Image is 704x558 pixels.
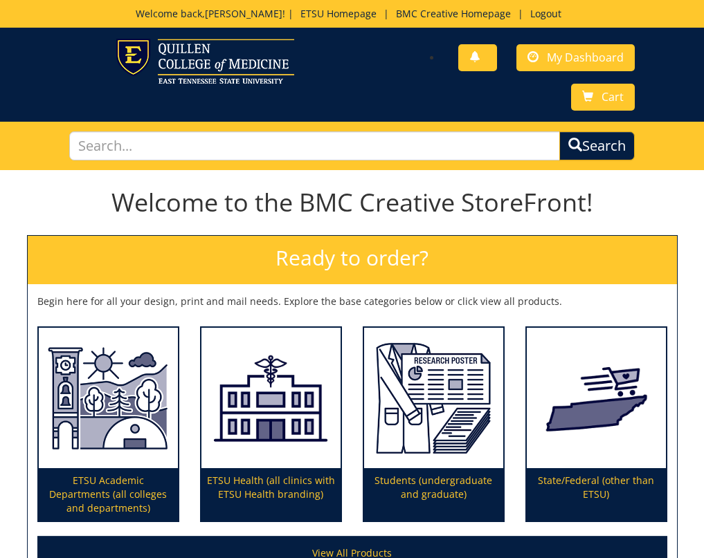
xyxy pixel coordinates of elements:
p: Begin here for all your design, print and mail needs. Explore the base categories below or click ... [37,295,667,308]
a: ETSU Academic Departments (all colleges and departments) [39,328,178,520]
a: My Dashboard [516,44,635,71]
a: BMC Creative Homepage [389,7,518,20]
p: Students (undergraduate and graduate) [364,468,503,521]
span: My Dashboard [547,50,624,65]
a: Students (undergraduate and graduate) [364,328,503,520]
a: ETSU Homepage [294,7,383,20]
p: ETSU Health (all clinics with ETSU Health branding) [201,468,341,521]
p: State/Federal (other than ETSU) [527,468,666,521]
h1: Welcome to the BMC Creative StoreFront! [27,189,678,216]
h2: Ready to order? [28,236,677,285]
img: ETSU Health (all clinics with ETSU Health branding) [201,328,341,467]
img: Students (undergraduate and graduate) [364,328,503,467]
a: [PERSON_NAME] [205,7,282,20]
p: ETSU Academic Departments (all colleges and departments) [39,468,178,521]
p: Welcome back, ! | | | [69,7,635,21]
a: State/Federal (other than ETSU) [527,328,666,520]
button: Search [559,131,635,161]
span: Cart [602,89,624,104]
img: ETSU Academic Departments (all colleges and departments) [39,328,178,467]
img: ETSU logo [116,39,294,84]
a: Logout [523,7,568,20]
img: State/Federal (other than ETSU) [527,328,666,467]
a: ETSU Health (all clinics with ETSU Health branding) [201,328,341,520]
input: Search... [69,131,561,161]
a: Cart [571,84,635,111]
